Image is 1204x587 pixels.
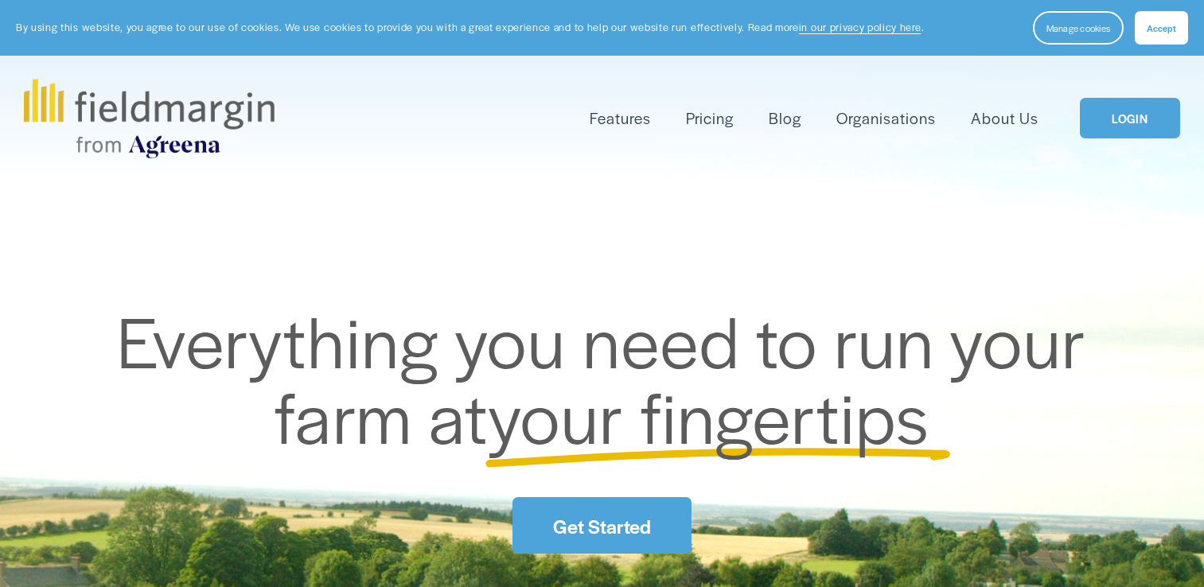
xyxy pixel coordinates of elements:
[1046,21,1110,34] span: Manage cookies
[24,79,274,158] img: fieldmargin.com
[590,105,651,131] a: folder dropdown
[1033,11,1124,45] button: Manage cookies
[1135,11,1188,45] button: Accept
[769,105,801,131] a: Blog
[1147,21,1176,34] span: Accept
[971,105,1038,131] a: About Us
[512,497,691,554] a: Get Started
[686,105,734,131] a: Pricing
[16,20,924,35] p: By using this website, you agree to our use of cookies. We use cookies to provide you with a grea...
[836,105,936,131] a: Organisations
[590,107,651,130] span: Features
[1080,98,1180,138] a: LOGIN
[799,20,922,34] a: in our privacy policy here
[117,290,1103,465] span: Everything you need to run your farm at
[488,365,929,465] span: your fingertips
